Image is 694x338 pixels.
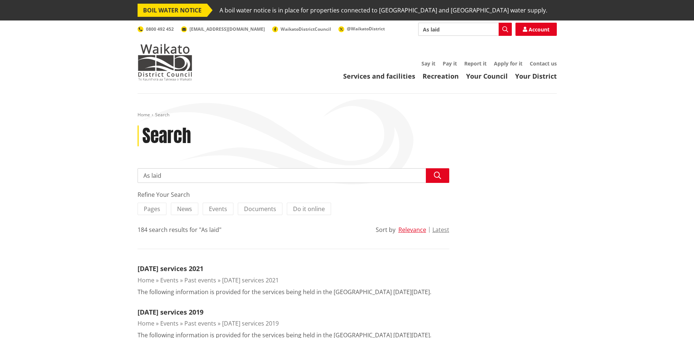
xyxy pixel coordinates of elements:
[220,4,547,17] span: A boil water notice is in place for properties connected to [GEOGRAPHIC_DATA] and [GEOGRAPHIC_DAT...
[184,319,216,327] a: Past events
[423,72,459,80] a: Recreation
[272,26,331,32] a: WaikatoDistrictCouncil
[293,205,325,213] span: Do it online
[138,26,174,32] a: 0800 492 452
[464,60,487,67] a: Report it
[138,276,154,284] a: Home
[443,60,457,67] a: Pay it
[222,319,279,327] a: [DATE] services 2019
[181,26,265,32] a: [EMAIL_ADDRESS][DOMAIN_NAME]
[281,26,331,32] span: WaikatoDistrictCouncil
[421,60,435,67] a: Say it
[466,72,508,80] a: Your Council
[138,168,449,183] input: Search input
[376,225,395,234] div: Sort by
[138,288,431,296] p: The following information is provided for the services being held in the [GEOGRAPHIC_DATA] [DATE]...
[142,125,191,147] h1: Search
[138,112,557,118] nav: breadcrumb
[138,264,203,273] a: [DATE] services 2021
[530,60,557,67] a: Contact us
[138,4,207,17] span: BOIL WATER NOTICE
[138,190,449,199] div: Refine Your Search
[515,23,557,36] a: Account
[209,205,227,213] span: Events
[177,205,192,213] span: News
[244,205,276,213] span: Documents
[138,225,221,234] div: 184 search results for "As laid"
[347,26,385,32] span: @WaikatoDistrict
[494,60,522,67] a: Apply for it
[515,72,557,80] a: Your District
[144,205,160,213] span: Pages
[138,44,192,80] img: Waikato District Council - Te Kaunihera aa Takiwaa o Waikato
[146,26,174,32] span: 0800 492 452
[398,226,426,233] button: Relevance
[160,319,179,327] a: Events
[432,226,449,233] button: Latest
[160,276,179,284] a: Events
[338,26,385,32] a: @WaikatoDistrict
[190,26,265,32] span: [EMAIL_ADDRESS][DOMAIN_NAME]
[138,319,154,327] a: Home
[138,308,203,316] a: [DATE] services 2019
[184,276,216,284] a: Past events
[343,72,415,80] a: Services and facilities
[222,276,279,284] a: [DATE] services 2021
[155,112,169,118] span: Search
[138,112,150,118] a: Home
[418,23,512,36] input: Search input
